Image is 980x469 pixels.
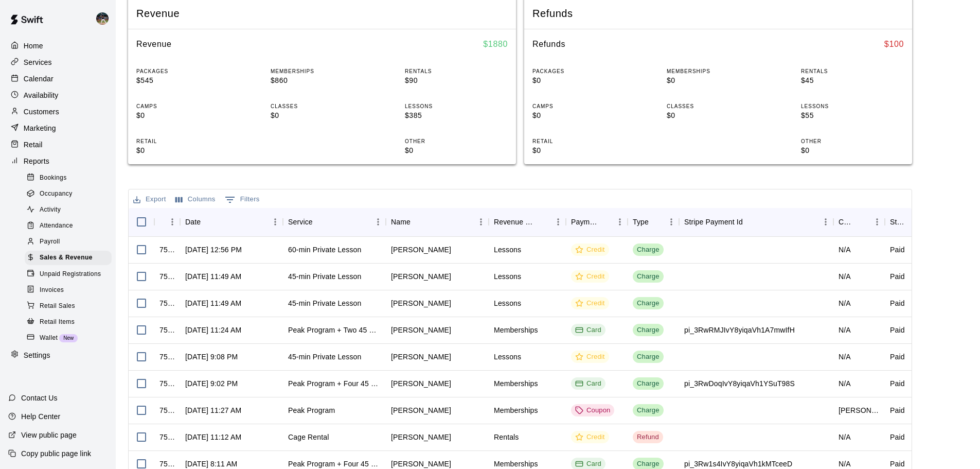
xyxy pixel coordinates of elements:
div: Status [890,207,906,236]
p: $0 [532,110,635,121]
div: Aug 14, 2025, 9:02 PM [185,378,238,389]
div: Christa Smelko [391,432,451,442]
p: CLASSES [667,102,770,110]
div: Paid [890,298,905,308]
button: Sort [906,215,921,229]
div: Activity [25,203,112,217]
p: Help Center [21,411,60,422]
div: Charge [637,406,660,415]
p: $55 [801,110,904,121]
p: $45 [801,75,904,86]
div: N/A [839,352,851,362]
div: Aug 15, 2025, 12:56 PM [185,245,242,255]
p: Reports [24,156,49,166]
div: Paid [890,405,905,415]
div: 60-min Private Lesson [288,245,361,255]
div: Service [283,207,386,236]
div: Lessons [494,271,521,282]
button: Menu [268,214,283,230]
h6: $ 100 [884,38,904,51]
button: Sort [411,215,425,229]
p: RETAIL [532,137,635,145]
a: WalletNew [25,330,116,346]
div: Stripe Payment Id [684,207,743,236]
div: Date [185,207,201,236]
span: Payroll [40,237,60,247]
p: $0 [136,145,239,156]
p: RETAIL [136,137,239,145]
a: Activity [25,202,116,218]
div: Charge [637,272,660,282]
div: Lessons [494,245,521,255]
div: N/A [839,325,851,335]
span: New [59,335,78,341]
div: Attendance [25,219,112,233]
p: $0 [532,75,635,86]
button: Menu [165,214,180,230]
button: Select columns [173,192,218,207]
img: Nolan Gilbert [96,12,109,25]
a: Retail Sales [25,298,116,314]
div: Marketing [8,120,108,136]
div: Aug 14, 2025, 9:08 PM [185,352,238,362]
p: OTHER [405,137,508,145]
div: Payment Method [571,207,598,236]
div: Occupancy [25,187,112,201]
div: Memberships [494,378,538,389]
p: $0 [532,145,635,156]
div: 756672 [159,378,175,389]
div: Paid [890,325,905,335]
button: Menu [664,214,679,230]
div: Bookings [25,171,112,185]
div: pi_3RwRMJIvY8yiqaVh1A7mwIfH [684,325,795,335]
div: Aug 15, 2025, 11:49 AM [185,298,241,308]
button: Menu [818,214,833,230]
div: Madilyn Emmert [391,378,451,389]
div: Sales & Revenue [25,251,112,265]
p: PACKAGES [532,67,635,75]
p: LESSONS [405,102,508,110]
div: WalletNew [25,331,112,345]
a: Bookings [25,170,116,186]
div: N/A [839,378,851,389]
div: N/A [839,245,851,255]
div: Credit [575,272,605,282]
div: Card [575,379,601,389]
span: Attendance [40,221,73,231]
a: Payroll [25,234,116,250]
div: pi_3RwDoqIvY8yiqaVh1YSuT98S [684,378,795,389]
a: Invoices [25,282,116,298]
div: N/A [839,459,851,469]
div: Service [288,207,313,236]
div: 757439 [159,271,175,282]
div: Retail [8,137,108,152]
div: Card [575,325,601,335]
div: N/A [839,271,851,282]
div: 45-min Private Lesson [288,271,361,282]
div: Card [575,459,601,469]
span: Activity [40,205,61,215]
p: OTHER [801,137,904,145]
div: Credit [575,432,605,442]
div: Memberships [494,405,538,415]
p: $90 [405,75,508,86]
p: CLASSES [271,102,373,110]
div: Aug 14, 2025, 11:27 AM [185,405,241,415]
span: Occupancy [40,189,73,199]
div: Credit [575,245,605,255]
button: Menu [612,214,628,230]
div: 45-min Private Lesson [288,298,361,308]
div: Heather Blandford [391,245,451,255]
div: Paid [890,378,905,389]
div: Name [386,207,489,236]
div: 755640 [159,432,175,442]
div: N/A [839,432,851,442]
button: Menu [869,214,885,230]
p: $0 [801,145,904,156]
button: Sort [649,215,663,229]
div: Lessons [494,352,521,362]
div: Greg Trenary [391,298,451,308]
div: Nolan Program [839,405,880,415]
div: Cage Rental [288,432,329,442]
button: Sort [201,215,215,229]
